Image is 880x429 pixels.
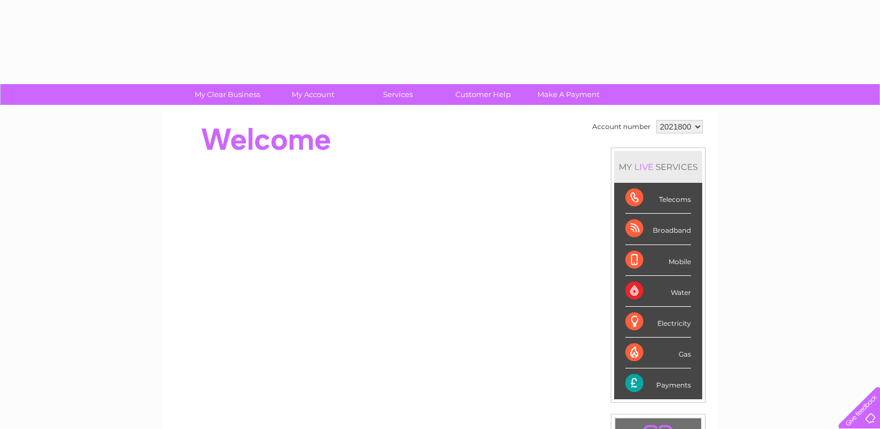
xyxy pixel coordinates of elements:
[625,214,691,245] div: Broadband
[614,151,702,183] div: MY SERVICES
[522,84,615,105] a: Make A Payment
[352,84,444,105] a: Services
[625,245,691,276] div: Mobile
[632,162,656,172] div: LIVE
[437,84,529,105] a: Customer Help
[625,276,691,307] div: Water
[625,183,691,214] div: Telecoms
[266,84,359,105] a: My Account
[589,117,653,136] td: Account number
[181,84,274,105] a: My Clear Business
[625,368,691,399] div: Payments
[625,307,691,338] div: Electricity
[625,338,691,368] div: Gas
